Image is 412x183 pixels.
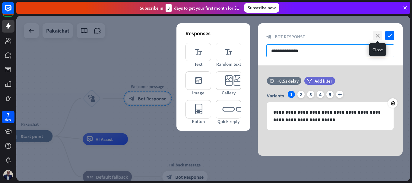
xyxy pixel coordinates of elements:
div: 3 [166,4,172,12]
i: check [385,31,394,40]
div: 3 [307,91,314,98]
a: 7 days [2,111,14,123]
span: Add filter [315,78,332,84]
span: Variants [267,93,284,99]
i: filter [307,79,312,83]
div: 4 [317,91,324,98]
div: Subscribe now [244,3,279,13]
i: time [270,79,274,83]
div: +0.5s delay [277,78,299,84]
div: 5 [326,91,334,98]
span: Bot Response [275,34,305,39]
div: days [5,118,11,122]
button: Open LiveChat chat widget [5,2,23,21]
i: close [373,31,382,40]
div: 1 [288,91,295,98]
div: 7 [7,112,10,118]
div: 2 [297,91,305,98]
div: Subscribe in days to get your first month for $1 [140,4,239,12]
i: plus [336,91,343,98]
i: block_bot_response [266,34,272,39]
